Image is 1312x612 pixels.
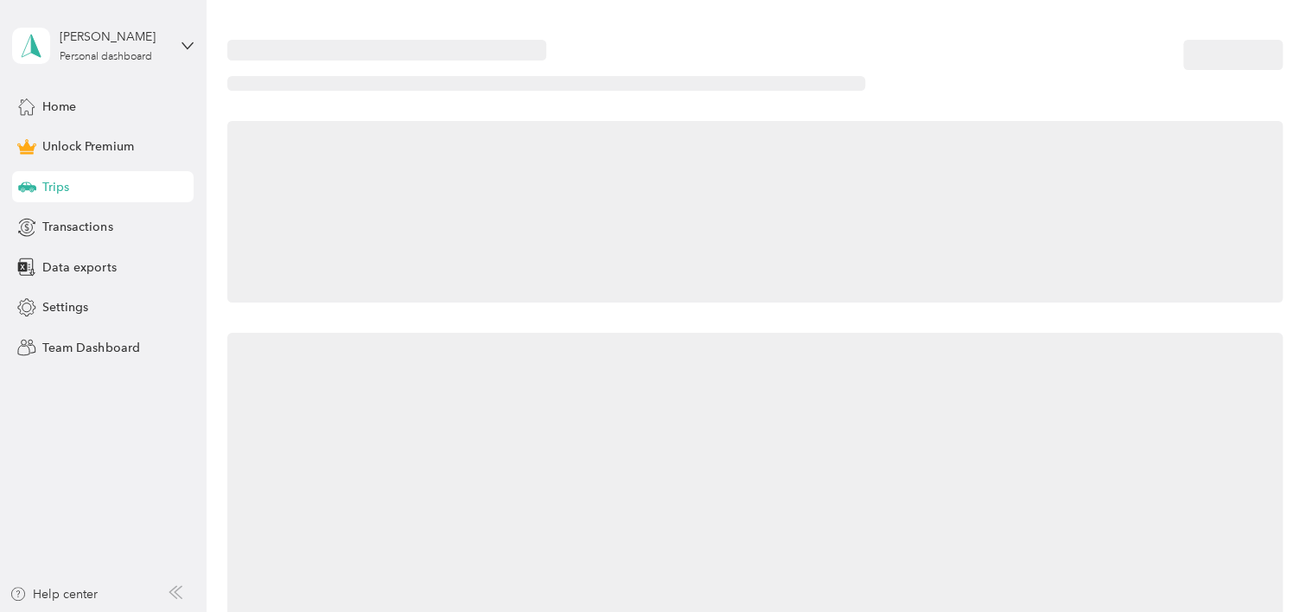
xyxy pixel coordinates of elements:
[42,218,112,236] span: Transactions
[42,339,139,357] span: Team Dashboard
[42,258,116,277] span: Data exports
[42,137,133,156] span: Unlock Premium
[42,98,76,116] span: Home
[10,585,98,603] button: Help center
[60,52,152,62] div: Personal dashboard
[42,298,88,316] span: Settings
[42,178,69,196] span: Trips
[60,28,168,46] div: [PERSON_NAME]
[1215,515,1312,612] iframe: Everlance-gr Chat Button Frame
